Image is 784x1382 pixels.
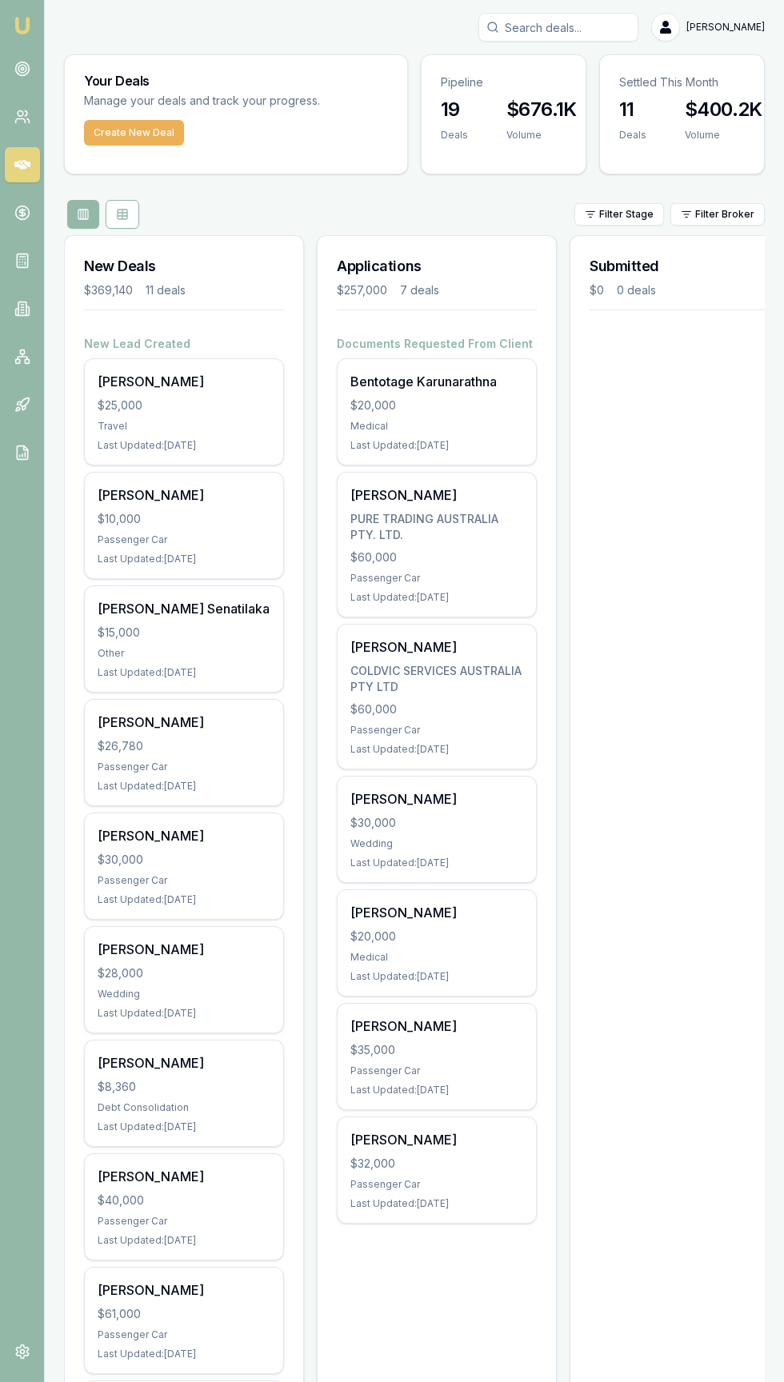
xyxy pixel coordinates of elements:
[506,129,577,142] div: Volume
[13,16,32,35] img: emu-icon-u.png
[350,1084,523,1096] div: Last Updated: [DATE]
[350,789,523,809] div: [PERSON_NAME]
[350,724,523,737] div: Passenger Car
[98,485,270,505] div: [PERSON_NAME]
[84,255,284,278] h3: New Deals
[350,837,523,850] div: Wedding
[350,549,523,565] div: $60,000
[350,903,523,922] div: [PERSON_NAME]
[350,439,523,452] div: Last Updated: [DATE]
[98,625,270,641] div: $15,000
[98,893,270,906] div: Last Updated: [DATE]
[98,1079,270,1095] div: $8,360
[506,97,577,122] h3: $676.1K
[670,203,765,226] button: Filter Broker
[98,1192,270,1208] div: $40,000
[84,92,388,110] p: Manage your deals and track your progress.
[619,97,646,122] h3: 11
[98,1348,270,1360] div: Last Updated: [DATE]
[350,970,523,983] div: Last Updated: [DATE]
[98,397,270,413] div: $25,000
[84,120,184,146] button: Create New Deal
[98,780,270,793] div: Last Updated: [DATE]
[350,857,523,869] div: Last Updated: [DATE]
[574,203,664,226] button: Filter Stage
[350,1156,523,1172] div: $32,000
[98,1053,270,1072] div: [PERSON_NAME]
[98,940,270,959] div: [PERSON_NAME]
[441,97,468,122] h3: 19
[590,282,604,298] div: $0
[98,1328,270,1341] div: Passenger Car
[478,13,638,42] input: Search deals
[98,439,270,452] div: Last Updated: [DATE]
[98,713,270,732] div: [PERSON_NAME]
[599,208,654,221] span: Filter Stage
[84,74,388,87] h3: Your Deals
[98,599,270,618] div: [PERSON_NAME] Senatilaka
[400,282,439,298] div: 7 deals
[98,372,270,391] div: [PERSON_NAME]
[350,1130,523,1149] div: [PERSON_NAME]
[350,637,523,657] div: [PERSON_NAME]
[350,1042,523,1058] div: $35,000
[441,74,566,90] p: Pipeline
[441,129,468,142] div: Deals
[350,591,523,604] div: Last Updated: [DATE]
[98,874,270,887] div: Passenger Car
[686,21,765,34] span: [PERSON_NAME]
[98,761,270,773] div: Passenger Car
[98,738,270,754] div: $26,780
[350,929,523,945] div: $20,000
[685,129,762,142] div: Volume
[350,511,523,543] div: PURE TRADING AUSTRALIA PTY. LTD.
[98,553,270,565] div: Last Updated: [DATE]
[350,397,523,413] div: $20,000
[98,1215,270,1228] div: Passenger Car
[350,1017,523,1036] div: [PERSON_NAME]
[337,255,537,278] h3: Applications
[350,572,523,585] div: Passenger Car
[619,74,745,90] p: Settled This Month
[350,420,523,433] div: Medical
[98,647,270,660] div: Other
[98,1120,270,1133] div: Last Updated: [DATE]
[98,1234,270,1247] div: Last Updated: [DATE]
[685,97,762,122] h3: $400.2K
[98,1167,270,1186] div: [PERSON_NAME]
[350,815,523,831] div: $30,000
[98,1101,270,1114] div: Debt Consolidation
[350,951,523,964] div: Medical
[350,663,523,695] div: COLDVIC SERVICES AUSTRALIA PTY LTD
[98,1306,270,1322] div: $61,000
[98,420,270,433] div: Travel
[695,208,754,221] span: Filter Broker
[98,1007,270,1020] div: Last Updated: [DATE]
[350,1064,523,1077] div: Passenger Car
[617,282,656,298] div: 0 deals
[98,826,270,845] div: [PERSON_NAME]
[350,485,523,505] div: [PERSON_NAME]
[98,1280,270,1300] div: [PERSON_NAME]
[619,129,646,142] div: Deals
[350,701,523,717] div: $60,000
[146,282,186,298] div: 11 deals
[337,282,387,298] div: $257,000
[84,336,284,352] h4: New Lead Created
[98,852,270,868] div: $30,000
[98,666,270,679] div: Last Updated: [DATE]
[337,336,537,352] h4: Documents Requested From Client
[98,965,270,981] div: $28,000
[84,282,133,298] div: $369,140
[98,988,270,1001] div: Wedding
[350,1178,523,1191] div: Passenger Car
[350,1197,523,1210] div: Last Updated: [DATE]
[98,533,270,546] div: Passenger Car
[98,511,270,527] div: $10,000
[350,372,523,391] div: Bentotage Karunarathna
[350,743,523,756] div: Last Updated: [DATE]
